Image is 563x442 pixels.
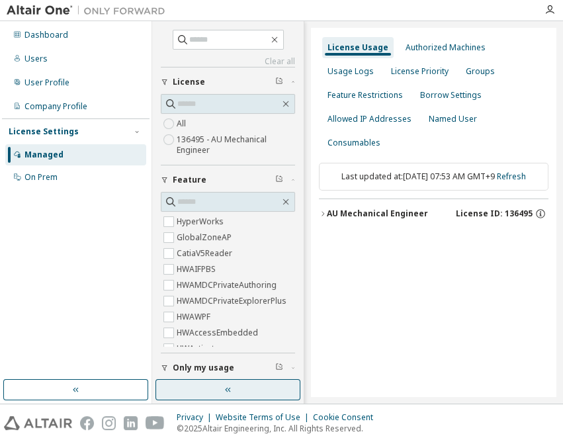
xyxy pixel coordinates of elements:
button: Feature [161,165,295,195]
span: Clear filter [275,175,283,185]
span: Only my usage [173,363,234,373]
div: Privacy [177,412,216,423]
div: Borrow Settings [420,90,482,101]
img: linkedin.svg [124,416,138,430]
a: Refresh [497,171,526,182]
img: Altair One [7,4,172,17]
div: Allowed IP Addresses [327,114,411,124]
span: Clear filter [275,363,283,373]
div: On Prem [24,172,58,183]
img: facebook.svg [80,416,94,430]
div: Usage Logs [327,66,374,77]
img: altair_logo.svg [4,416,72,430]
img: youtube.svg [146,416,165,430]
span: Feature [173,175,206,185]
div: Website Terms of Use [216,412,313,423]
div: Users [24,54,48,64]
div: Company Profile [24,101,87,112]
label: HWAMDCPrivateAuthoring [177,277,279,293]
label: All [177,116,189,132]
label: GlobalZoneAP [177,230,234,245]
label: CatiaV5Reader [177,245,235,261]
div: User Profile [24,77,69,88]
div: AU Mechanical Engineer [327,208,428,219]
div: Named User [429,114,477,124]
label: HWActivate [177,341,222,357]
div: Last updated at: [DATE] 07:53 AM GMT+9 [319,163,548,191]
div: Authorized Machines [406,42,486,53]
span: License ID: 136495 [456,208,533,219]
label: HWAWPF [177,309,213,325]
div: License Usage [327,42,388,53]
div: License Settings [9,126,79,137]
div: Groups [466,66,495,77]
span: License [173,77,205,87]
div: License Priority [391,66,449,77]
a: Clear all [161,56,295,67]
label: HWAMDCPrivateExplorerPlus [177,293,289,309]
label: HyperWorks [177,214,226,230]
div: Cookie Consent [313,412,381,423]
label: HWAIFPBS [177,261,218,277]
span: Clear filter [275,77,283,87]
button: AU Mechanical EngineerLicense ID: 136495 [319,199,548,228]
label: HWAccessEmbedded [177,325,261,341]
label: 136495 - AU Mechanical Engineer [177,132,295,158]
div: Managed [24,150,64,160]
div: Dashboard [24,30,68,40]
button: License [161,67,295,97]
img: instagram.svg [102,416,116,430]
div: Consumables [327,138,380,148]
p: © 2025 Altair Engineering, Inc. All Rights Reserved. [177,423,381,434]
div: Feature Restrictions [327,90,403,101]
button: Only my usage [161,353,295,382]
